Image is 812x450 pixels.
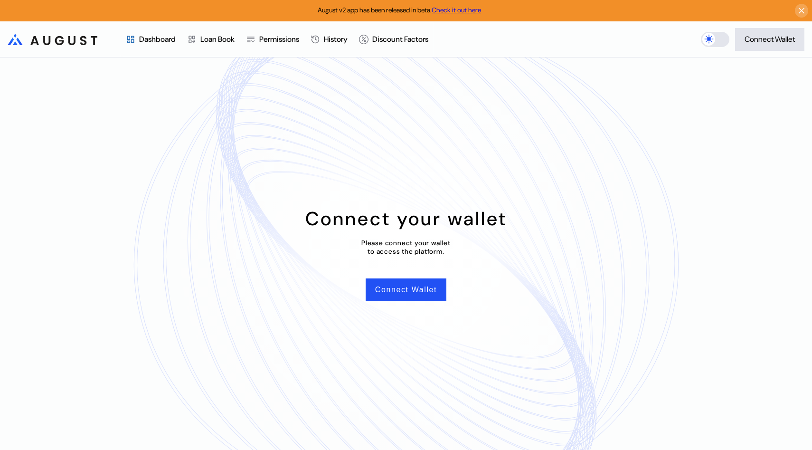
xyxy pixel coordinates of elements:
a: Discount Factors [353,22,434,57]
div: Dashboard [139,34,176,44]
a: Loan Book [181,22,240,57]
div: Permissions [259,34,299,44]
div: Loan Book [200,34,235,44]
span: August v2 app has been released in beta. [318,6,481,14]
a: History [305,22,353,57]
a: Permissions [240,22,305,57]
div: History [324,34,348,44]
a: Dashboard [120,22,181,57]
div: Connect Wallet [745,34,795,44]
a: Check it out here [432,6,481,14]
div: Discount Factors [372,34,428,44]
div: Please connect your wallet to access the platform. [361,239,451,256]
button: Connect Wallet [735,28,804,51]
button: Connect Wallet [366,278,446,301]
div: Connect your wallet [305,206,507,231]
